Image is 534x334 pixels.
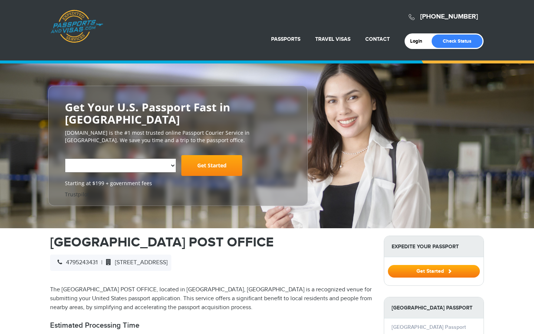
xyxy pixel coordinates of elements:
[384,297,484,318] strong: [GEOGRAPHIC_DATA] Passport
[65,101,291,125] h2: Get Your U.S. Passport Fast in [GEOGRAPHIC_DATA]
[420,13,478,21] a: [PHONE_NUMBER]
[50,10,103,43] a: Passports & [DOMAIN_NAME]
[50,285,373,312] p: The [GEOGRAPHIC_DATA] POST OFFICE, located in [GEOGRAPHIC_DATA], [GEOGRAPHIC_DATA] is a recognize...
[271,36,300,42] a: Passports
[54,259,98,266] span: 4795243431
[365,36,390,42] a: Contact
[410,38,428,44] a: Login
[65,129,291,144] p: [DOMAIN_NAME] is the #1 most trusted online Passport Courier Service in [GEOGRAPHIC_DATA]. We sav...
[388,268,480,274] a: Get Started
[50,321,373,330] h2: Estimated Processing Time
[392,324,466,330] a: [GEOGRAPHIC_DATA] Passport
[315,36,350,42] a: Travel Visas
[432,35,482,48] a: Check Status
[50,236,373,249] h1: [GEOGRAPHIC_DATA] POST OFFICE
[50,255,171,271] div: |
[65,180,291,187] span: Starting at $199 + government fees
[65,191,89,198] a: Trustpilot
[384,236,484,257] strong: Expedite Your Passport
[388,265,480,278] button: Get Started
[102,259,168,266] span: [STREET_ADDRESS]
[181,155,242,176] a: Get Started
